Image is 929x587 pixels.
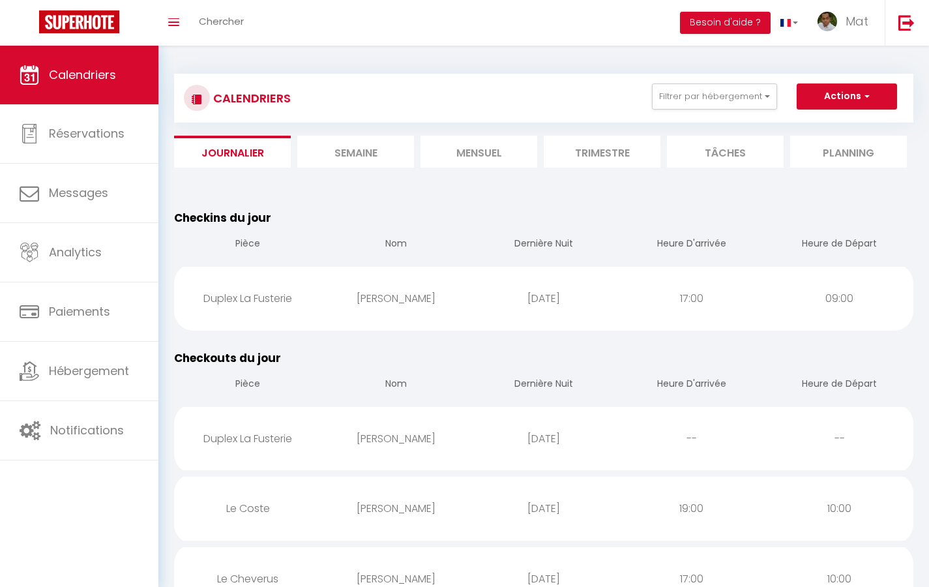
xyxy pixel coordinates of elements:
div: [DATE] [470,277,618,320]
img: logout [898,14,915,31]
th: Heure de Départ [765,226,913,263]
span: Analytics [49,244,102,260]
div: 19:00 [617,487,765,530]
div: [PERSON_NAME] [322,487,470,530]
li: Trimestre [544,136,660,168]
th: Nom [322,367,470,404]
div: [PERSON_NAME] [322,277,470,320]
img: ... [818,12,837,31]
span: Paiements [49,303,110,320]
span: Calendriers [49,67,116,83]
li: Mensuel [420,136,537,168]
div: [PERSON_NAME] [322,417,470,460]
span: Notifications [50,422,124,438]
span: Messages [49,185,108,201]
li: Tâches [667,136,784,168]
div: Duplex La Fusterie [174,417,322,460]
li: Journalier [174,136,291,168]
button: Filtrer par hébergement [652,83,777,110]
th: Nom [322,226,470,263]
span: Chercher [199,14,244,28]
span: Checkouts du jour [174,350,281,366]
th: Heure D'arrivée [617,367,765,404]
div: -- [765,417,913,460]
div: 10:00 [765,487,913,530]
div: [DATE] [470,417,618,460]
button: Actions [797,83,897,110]
button: Besoin d'aide ? [680,12,771,34]
th: Heure D'arrivée [617,226,765,263]
div: Le Coste [174,487,322,530]
div: -- [617,417,765,460]
span: Réservations [49,125,125,142]
span: Checkins du jour [174,210,271,226]
th: Pièce [174,226,322,263]
div: [DATE] [470,487,618,530]
img: Super Booking [39,10,119,33]
div: 09:00 [765,277,913,320]
th: Heure de Départ [765,367,913,404]
h3: CALENDRIERS [210,83,291,113]
li: Semaine [297,136,414,168]
th: Dernière Nuit [470,367,618,404]
button: Ouvrir le widget de chat LiveChat [10,5,50,44]
div: Duplex La Fusterie [174,277,322,320]
th: Pièce [174,367,322,404]
span: Mat [846,13,868,29]
th: Dernière Nuit [470,226,618,263]
span: Hébergement [49,363,129,379]
li: Planning [790,136,907,168]
div: 17:00 [617,277,765,320]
